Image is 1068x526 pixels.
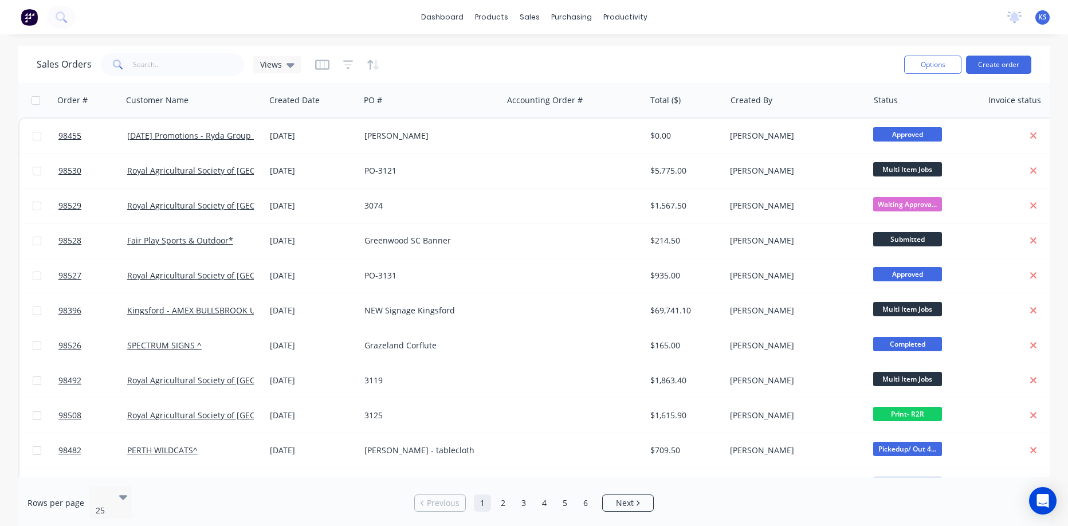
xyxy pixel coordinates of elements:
div: Grazeland Corflute [364,340,492,351]
div: [DATE] [270,375,355,386]
span: 98526 [58,340,81,351]
div: [PERSON_NAME] [730,270,857,281]
div: 3119 [364,375,492,386]
span: Waiting Approva... [873,197,942,211]
div: $1,567.50 [650,200,717,211]
div: PO-3121 [364,165,492,176]
a: Fair Play Sports & Outdoor* [127,235,233,246]
a: 98526 [58,328,127,363]
a: Page 2 [494,494,512,512]
a: Royal Agricultural Society of [GEOGRAPHIC_DATA] [127,375,316,386]
span: Previous [427,497,460,509]
a: 98396 [58,293,127,328]
div: Customer Name [126,95,189,106]
div: $69,741.10 [650,305,717,316]
a: 98508 [58,398,127,433]
div: PO-3131 [364,270,492,281]
h1: Sales Orders [37,59,92,70]
div: Order # [57,95,88,106]
div: [PERSON_NAME] [730,340,857,351]
span: 98482 [58,445,81,456]
div: Status [874,95,898,106]
div: [PERSON_NAME] [730,445,857,456]
button: Create order [966,56,1031,74]
a: Page 1 is your current page [474,494,491,512]
div: Total ($) [650,95,681,106]
span: Multi Item Jobs [873,302,942,316]
div: [PERSON_NAME] [730,235,857,246]
div: 25 [96,505,109,516]
span: Views [260,58,282,70]
span: Finishing - Fab... [873,477,942,491]
div: NEW Signage Kingsford [364,305,492,316]
div: $935.00 [650,270,717,281]
a: Page 6 [577,494,594,512]
span: 98528 [58,235,81,246]
a: 98524 [58,468,127,503]
a: Royal Agricultural Society of [GEOGRAPHIC_DATA] [127,270,316,281]
a: Page 4 [536,494,553,512]
a: [DATE] Promotions - Ryda Group Pty Ltd * [127,130,286,141]
a: 98482 [58,433,127,468]
div: $1,863.40 [650,375,717,386]
a: dashboard [415,9,469,26]
span: Multi Item Jobs [873,372,942,386]
span: 98492 [58,375,81,386]
div: $165.00 [650,340,717,351]
div: [PERSON_NAME] [730,200,857,211]
span: 98396 [58,305,81,316]
span: Print- R2R [873,407,942,421]
div: [PERSON_NAME] [730,410,857,421]
span: Approved [873,267,942,281]
div: $0.00 [650,130,717,142]
div: Created By [731,95,772,106]
a: 98492 [58,363,127,398]
div: Accounting Order # [507,95,583,106]
span: Multi Item Jobs [873,162,942,176]
span: KS [1038,12,1047,22]
a: Next page [603,497,653,509]
div: [DATE] [270,410,355,421]
div: [PERSON_NAME] [730,130,857,142]
div: [DATE] [270,305,355,316]
a: PERTH WILDCATS^ [127,445,198,456]
div: productivity [598,9,653,26]
div: Created Date [269,95,320,106]
span: Completed [873,337,942,351]
span: Approved [873,127,942,142]
input: Search... [133,53,245,76]
div: $5,775.00 [650,165,717,176]
a: 98527 [58,258,127,293]
span: Next [616,497,634,509]
div: [DATE] [270,200,355,211]
div: Invoice status [988,95,1041,106]
img: Factory [21,9,38,26]
span: Rows per page [28,497,84,509]
div: [DATE] [270,340,355,351]
span: 98530 [58,165,81,176]
span: 98455 [58,130,81,142]
a: SPECTRUM SIGNS ^ [127,340,202,351]
div: [DATE] [270,270,355,281]
div: [PERSON_NAME] [730,375,857,386]
div: purchasing [545,9,598,26]
span: Pickedup/ Out 4... [873,442,942,456]
div: $1,615.90 [650,410,717,421]
a: Previous page [415,497,465,509]
div: $709.50 [650,445,717,456]
div: products [469,9,514,26]
span: 98508 [58,410,81,421]
a: 98530 [58,154,127,188]
ul: Pagination [410,494,658,512]
div: [DATE] [270,235,355,246]
div: Open Intercom Messenger [1029,487,1057,515]
div: [PERSON_NAME] [730,305,857,316]
div: [DATE] [270,130,355,142]
div: 3125 [364,410,492,421]
a: 98455 [58,119,127,153]
div: $214.50 [650,235,717,246]
div: [PERSON_NAME] [730,165,857,176]
a: Royal Agricultural Society of [GEOGRAPHIC_DATA] [127,200,316,211]
div: 3074 [364,200,492,211]
a: Page 5 [556,494,574,512]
